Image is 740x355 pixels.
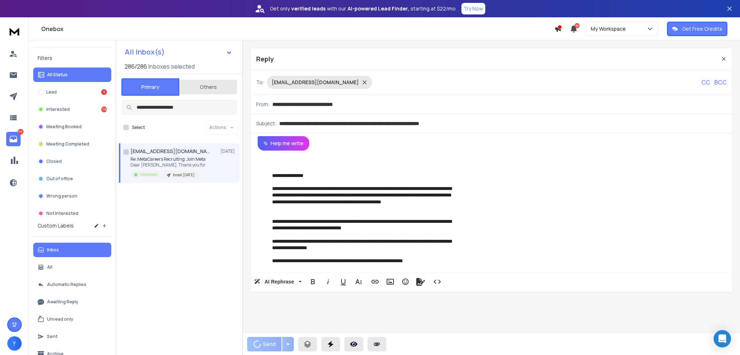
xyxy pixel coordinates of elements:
h1: [EMAIL_ADDRESS][DOMAIN_NAME] [130,148,210,155]
button: Insert Link (Ctrl+K) [368,274,382,289]
p: [DATE] [220,148,237,154]
button: Automatic Replies [33,277,111,292]
span: 286 / 286 [125,62,147,71]
p: Get only with our starting at $22/mo [270,5,456,12]
button: AI Rephrase [253,274,303,289]
p: BCC [714,78,727,87]
p: Automatic Replies [47,282,86,287]
button: All Status [33,68,111,82]
button: Insert Image (Ctrl+P) [383,274,397,289]
button: Underline (Ctrl+U) [336,274,350,289]
p: Try Now [464,5,483,12]
button: Awaiting Reply [33,295,111,309]
p: Out of office [46,176,73,182]
p: Re: MetaCareers Recruiting: Join Meta [130,156,206,162]
div: Open Intercom Messenger [714,330,731,347]
h3: Filters [33,53,111,63]
button: Meeting Booked [33,120,111,134]
p: Not Interested [46,211,78,216]
p: All Status [47,72,68,78]
p: All [47,264,52,270]
p: Meeting Completed [46,141,89,147]
h3: Inboxes selected [149,62,195,71]
label: Select [132,125,145,130]
button: All [33,260,111,274]
strong: verified leads [291,5,326,12]
button: Y [7,336,22,351]
button: Get Free Credits [667,22,727,36]
button: Not Interested [33,206,111,221]
p: My Workspace [591,25,629,33]
button: Help me write [258,136,309,151]
button: Meeting Completed [33,137,111,151]
p: Awaiting Reply [47,299,78,305]
p: Subject: [256,120,276,127]
button: Unread only [33,312,111,326]
p: CC [701,78,710,87]
button: Code View [430,274,444,289]
button: Emoticons [399,274,412,289]
button: Signature [414,274,427,289]
button: Try Now [461,3,485,14]
button: Out of office [33,172,111,186]
p: Wrong person [46,193,77,199]
p: Interested [46,107,70,112]
p: To: [256,79,264,86]
button: Interested116 [33,102,111,117]
h3: Custom Labels [38,222,74,229]
div: 1 [101,89,107,95]
button: Wrong person [33,189,111,203]
a: 115 [6,132,21,146]
p: Lead [46,89,57,95]
p: Unread only [47,316,73,322]
strong: AI-powered Lead Finder, [348,5,409,12]
p: Dear [PERSON_NAME], Thank you for [130,162,206,168]
button: Lead1 [33,85,111,99]
button: Primary [121,78,179,96]
button: All Inbox(s) [119,45,238,59]
img: logo [7,25,22,38]
button: Closed [33,154,111,169]
span: AI Rephrase [263,279,296,285]
button: Others [179,79,237,95]
p: Sent [47,334,57,339]
p: Meeting Booked [46,124,82,130]
p: Inbox [47,247,59,253]
p: From: [256,101,270,108]
p: Reply [256,54,274,64]
span: 50 [575,23,580,28]
p: Get Free Credits [682,25,722,33]
p: Israel [DATE] [173,172,194,178]
button: Inbox [33,243,111,257]
p: [EMAIL_ADDRESS][DOMAIN_NAME] [272,79,359,86]
p: Closed [46,159,62,164]
button: Sent [33,329,111,344]
p: 115 [18,129,23,135]
button: More Text [352,274,365,289]
p: Interested [140,172,157,177]
h1: All Inbox(s) [125,48,165,56]
div: 116 [101,107,107,112]
h1: Onebox [41,25,554,33]
button: Bold (Ctrl+B) [306,274,320,289]
button: Italic (Ctrl+I) [321,274,335,289]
